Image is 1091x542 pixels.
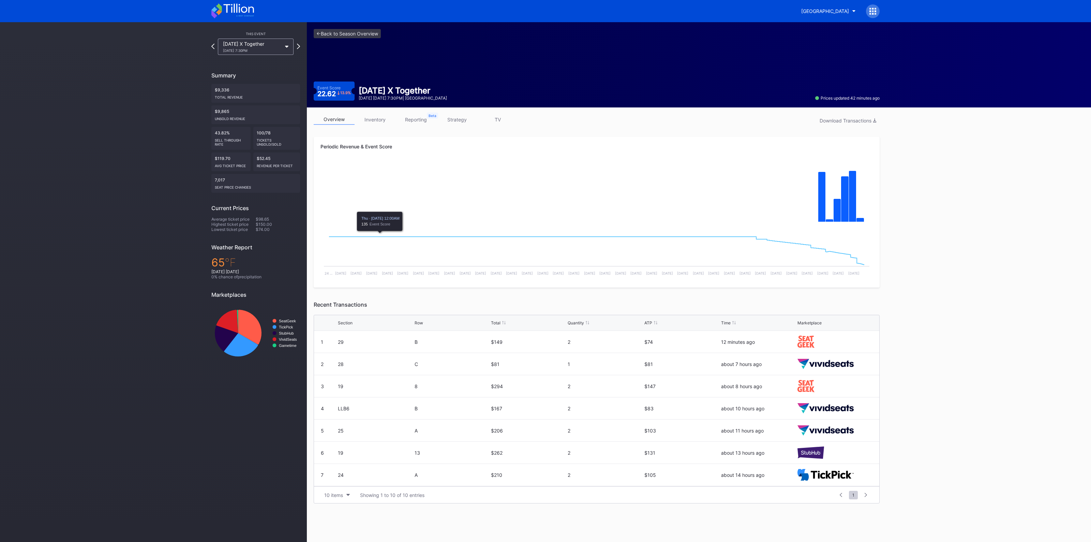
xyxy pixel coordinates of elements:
div: $167 [491,406,566,411]
text: StubHub [279,331,294,335]
text: [DATE] [413,271,424,275]
text: [DATE] [397,271,408,275]
div: 7 [321,472,324,478]
div: 22.62 [317,90,351,97]
text: [DATE] [739,271,751,275]
text: [DATE] [786,271,797,275]
div: $294 [491,383,566,389]
div: ATP [644,320,652,325]
img: seatGeek.svg [797,336,814,348]
div: 65 [211,256,300,269]
text: [DATE] [506,271,517,275]
a: inventory [355,114,395,125]
div: 2 [568,450,643,456]
text: [DATE] [350,271,362,275]
div: 43.82% [211,127,251,150]
svg: Chart title [211,303,300,363]
div: LLB6 [338,406,413,411]
div: about 10 hours ago [721,406,796,411]
text: Gametime [279,343,297,348]
a: TV [477,114,518,125]
div: Lowest ticket price [211,227,256,232]
text: [DATE] [662,271,673,275]
div: Download Transactions [820,118,876,123]
a: <-Back to Season Overview [314,29,381,38]
button: Download Transactions [816,116,880,125]
text: TickPick [279,325,293,329]
text: [DATE] [553,271,564,275]
div: 29 [338,339,413,345]
div: Avg ticket price [215,161,247,168]
div: $105 [644,472,719,478]
div: 25 [338,428,413,434]
text: VividSeats [279,337,297,341]
div: [DATE] 7:30PM [223,48,282,53]
img: stubHub.svg [797,446,824,458]
div: A [415,428,490,434]
text: [DATE] [802,271,813,275]
text: [DATE] [755,271,766,275]
a: strategy [436,114,477,125]
div: Marketplaces [211,291,300,298]
div: 1 [568,361,643,367]
div: seat price changes [215,182,297,189]
text: [DATE] [599,271,611,275]
text: [DATE] [584,271,595,275]
div: 13 [415,450,490,456]
text: [DATE] [693,271,704,275]
div: Summary [211,72,300,79]
text: [DATE] [817,271,828,275]
text: [DATE] [444,271,455,275]
div: $150.00 [256,222,300,227]
div: $262 [491,450,566,456]
div: $74 [644,339,719,345]
div: Highest ticket price [211,222,256,227]
div: Marketplace [797,320,822,325]
div: $131 [644,450,719,456]
div: [DATE] X Together [223,41,282,53]
div: 0 % chance of precipitation [211,274,300,279]
div: $147 [644,383,719,389]
img: vividSeats.svg [797,359,854,369]
div: 7,017 [211,174,300,193]
img: vividSeats.svg [797,425,854,436]
div: about 7 hours ago [721,361,796,367]
text: [DATE] [630,271,642,275]
div: 12 minutes ago [721,339,796,345]
div: $83 [644,406,719,411]
div: [GEOGRAPHIC_DATA] [801,8,849,14]
text: [DATE] [491,271,502,275]
div: Weather Report [211,244,300,251]
div: 2 [568,472,643,478]
div: $103 [644,428,719,434]
div: 10 items [324,492,343,498]
div: Prices updated 42 minutes ago [815,96,880,101]
text: [DATE] [833,271,844,275]
text: [DATE] [475,271,486,275]
div: 100/78 [253,127,300,150]
text: [DATE] [724,271,735,275]
div: B [415,339,490,345]
div: Periodic Revenue & Event Score [320,144,873,149]
div: A [415,472,490,478]
img: TickPick_logo.svg [797,469,854,481]
span: 1 [849,491,858,499]
div: 8 [415,383,490,389]
a: reporting [395,114,436,125]
div: $9,336 [211,84,300,103]
div: Current Prices [211,205,300,211]
div: 2 [568,406,643,411]
text: [DATE] [568,271,580,275]
text: [DATE] [848,271,860,275]
div: [DATE] [DATE] [211,269,300,274]
div: $98.65 [256,217,300,222]
div: $210 [491,472,566,478]
div: 24 [338,472,413,478]
div: Tickets Unsold/Sold [257,135,297,146]
text: [DATE] [335,271,346,275]
div: Recent Transactions [314,301,880,308]
div: 4 [321,406,324,411]
div: 19 [338,383,413,389]
div: 1 [321,339,323,345]
div: Total [491,320,500,325]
